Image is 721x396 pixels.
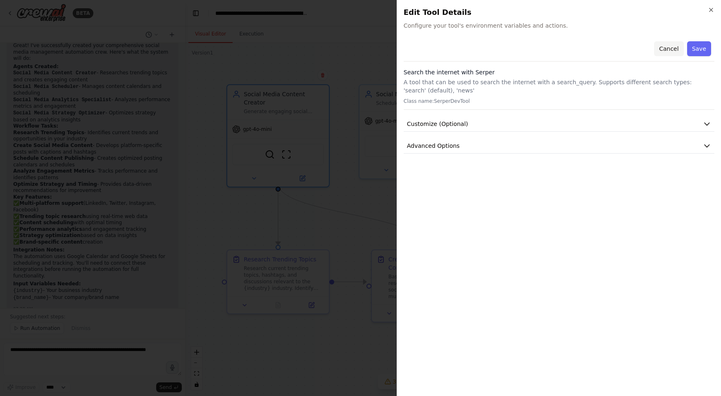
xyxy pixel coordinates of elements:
button: Advanced Options [404,138,714,154]
span: Configure your tool's environment variables and actions. [404,21,714,30]
button: Customize (Optional) [404,116,714,132]
span: Advanced Options [407,142,460,150]
p: Class name: SerperDevTool [404,98,714,104]
button: Cancel [654,41,683,56]
span: Customize (Optional) [407,120,468,128]
p: A tool that can be used to search the internet with a search_query. Supports different search typ... [404,78,714,95]
h3: Search the internet with Serper [404,68,714,76]
button: Save [687,41,711,56]
h2: Edit Tool Details [404,7,714,18]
